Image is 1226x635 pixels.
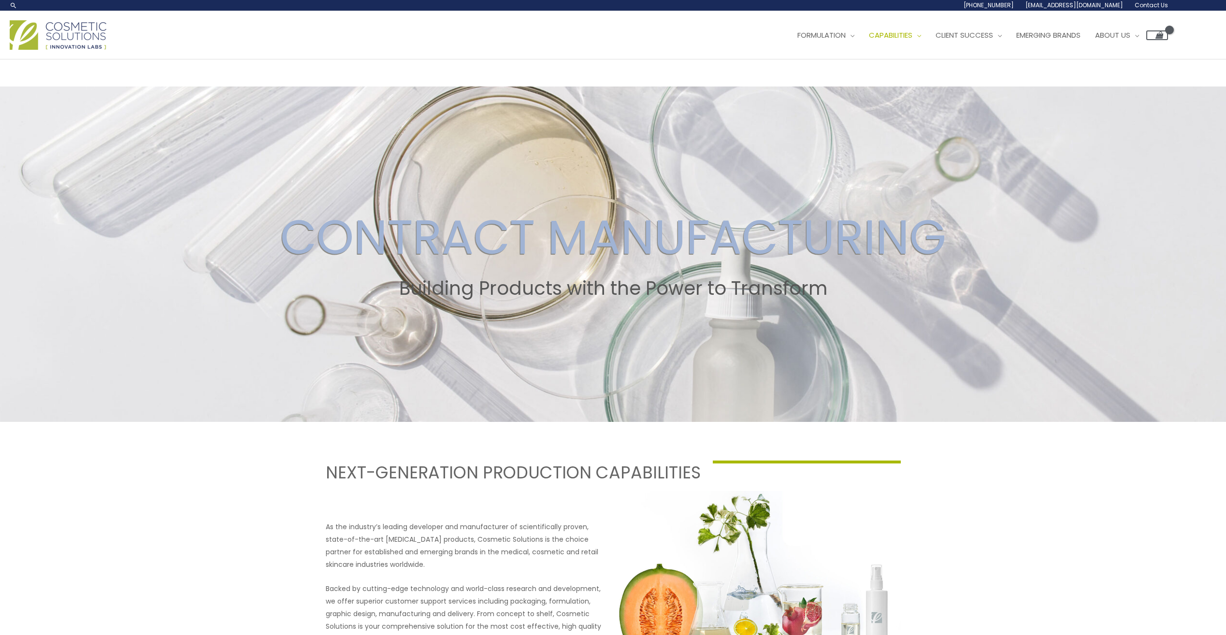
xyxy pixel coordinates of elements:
h2: Building Products with the Power to Transform [9,277,1217,300]
span: Formulation [797,30,846,40]
span: Client Success [936,30,993,40]
nav: Site Navigation [783,21,1168,50]
a: View Shopping Cart, empty [1146,30,1168,40]
a: Emerging Brands [1009,21,1088,50]
h1: NEXT-GENERATION PRODUCTION CAPABILITIES [326,461,701,484]
p: As the industry’s leading developer and manufacturer of scientifically proven, state-of-the-art [... [326,520,607,571]
a: Formulation [790,21,862,50]
h2: CONTRACT MANUFACTURING [9,209,1217,266]
span: Contact Us [1135,1,1168,9]
a: Capabilities [862,21,928,50]
a: Client Success [928,21,1009,50]
img: Cosmetic Solutions Logo [10,20,106,50]
span: About Us [1095,30,1130,40]
span: [EMAIL_ADDRESS][DOMAIN_NAME] [1025,1,1123,9]
span: Capabilities [869,30,912,40]
a: Search icon link [10,1,17,9]
a: About Us [1088,21,1146,50]
span: Emerging Brands [1016,30,1081,40]
span: [PHONE_NUMBER] [964,1,1014,9]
